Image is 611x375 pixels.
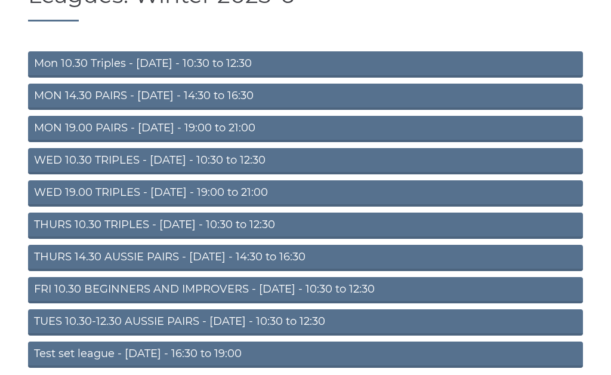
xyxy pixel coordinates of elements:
a: Mon 10.30 Triples - [DATE] - 10:30 to 12:30 [28,51,583,78]
a: WED 19.00 TRIPLES - [DATE] - 19:00 to 21:00 [28,180,583,207]
a: FRI 10.30 BEGINNERS AND IMPROVERS - [DATE] - 10:30 to 12:30 [28,277,583,303]
a: THURS 14.30 AUSSIE PAIRS - [DATE] - 14:30 to 16:30 [28,245,583,271]
a: WED 10.30 TRIPLES - [DATE] - 10:30 to 12:30 [28,148,583,174]
a: MON 14.30 PAIRS - [DATE] - 14:30 to 16:30 [28,84,583,110]
a: TUES 10.30-12.30 AUSSIE PAIRS - [DATE] - 10:30 to 12:30 [28,309,583,336]
a: MON 19.00 PAIRS - [DATE] - 19:00 to 21:00 [28,116,583,142]
a: Test set league - [DATE] - 16:30 to 19:00 [28,342,583,368]
a: THURS 10.30 TRIPLES - [DATE] - 10:30 to 12:30 [28,213,583,239]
